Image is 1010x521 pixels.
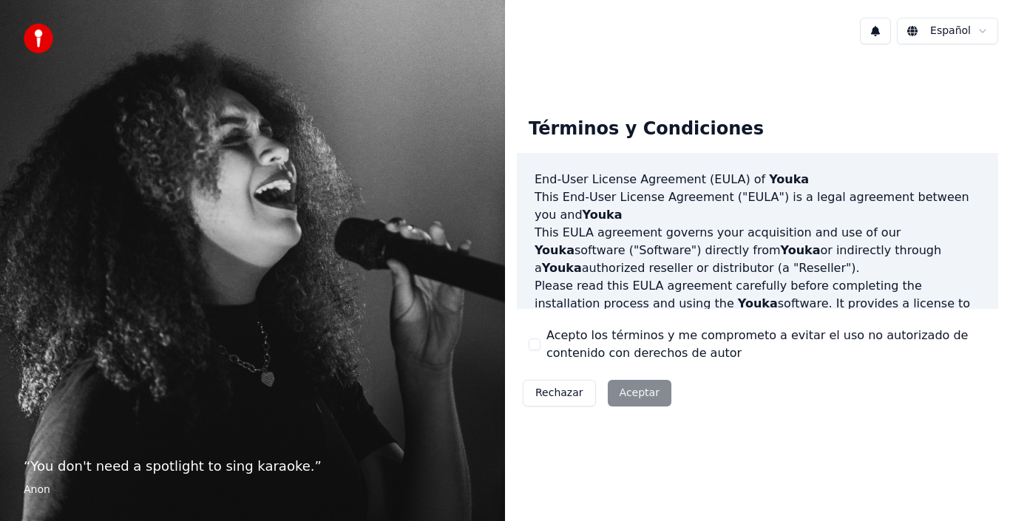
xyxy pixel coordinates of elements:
[535,224,980,277] p: This EULA agreement governs your acquisition and use of our software ("Software") directly from o...
[542,261,582,275] span: Youka
[738,296,778,310] span: Youka
[781,243,821,257] span: Youka
[24,24,53,53] img: youka
[24,483,481,497] footer: Anon
[535,243,575,257] span: Youka
[523,380,596,406] button: Rechazar
[769,172,809,186] span: Youka
[546,327,986,362] label: Acepto los términos y me comprometo a evitar el uso no autorizado de contenido con derechos de autor
[535,188,980,224] p: This End-User License Agreement ("EULA") is a legal agreement between you and
[517,106,776,153] div: Términos y Condiciones
[24,456,481,477] p: “ You don't need a spotlight to sing karaoke. ”
[583,208,623,222] span: Youka
[535,277,980,348] p: Please read this EULA agreement carefully before completing the installation process and using th...
[535,171,980,188] h3: End-User License Agreement (EULA) of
